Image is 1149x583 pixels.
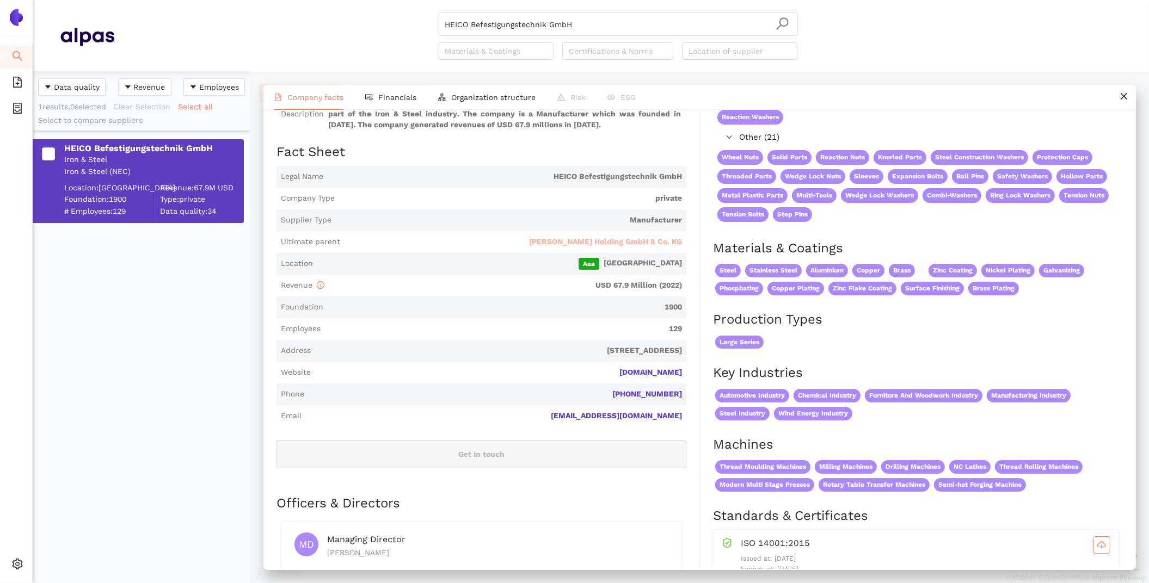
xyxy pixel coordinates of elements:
[792,188,837,203] span: Multi-Tools
[160,206,243,216] span: Data quality: 34
[1033,150,1092,165] span: Protection Caps
[794,389,861,402] span: Chemical Industry
[274,94,282,101] span: file-text
[722,536,732,548] span: safety-certificate
[726,134,733,140] span: right
[38,102,106,111] span: 1 results, 0 selected
[828,282,896,295] span: Zinc Flake Coating
[160,182,243,193] div: Revenue: 67.9M USD
[579,258,599,270] span: Aaa
[620,93,636,102] span: ESG
[713,129,1122,146] div: Other (21)
[281,215,331,226] span: Supplier Type
[852,264,884,277] span: Copper
[929,264,977,277] span: Zinc Coating
[12,99,23,121] span: container
[1056,169,1107,184] span: Hollow Parts
[160,194,243,205] span: Type: private
[317,258,682,270] span: [GEOGRAPHIC_DATA]
[745,264,802,277] span: Stainless Steel
[715,336,764,349] span: Large Series
[715,460,810,474] span: Thread Moulding Machines
[1120,92,1128,101] span: close
[339,193,682,204] span: private
[12,73,23,95] span: file-add
[529,237,682,247] span: [PERSON_NAME] Holding GmbH & Co. KG
[317,281,324,289] span: info-circle
[113,98,177,115] button: Clear Selection
[64,154,243,165] div: Iron & Steel
[327,547,669,559] div: [PERSON_NAME]
[715,389,789,402] span: Automotive Industry
[741,554,1110,564] p: Issued at: [DATE]
[1039,264,1084,277] span: Galvanizing
[741,564,1110,574] p: Expires at: [DATE]
[281,345,311,356] span: Address
[1059,188,1109,203] span: Tension Nuts
[64,142,243,154] div: HEICO Befestigungstechnik GmbH
[717,188,788,203] span: Metal Plastic Parts
[281,389,304,400] span: Phone
[981,264,1035,277] span: Nickel Plating
[1111,85,1136,109] button: close
[299,532,314,556] span: MD
[281,411,302,421] span: Email
[438,94,446,101] span: apartment
[38,78,106,96] button: caret-downData quality
[38,115,245,126] div: Select to compare suppliers
[557,94,565,101] span: warning
[277,143,686,162] h2: Fact Sheet
[881,460,945,474] span: Drilling Machines
[329,280,682,291] span: USD 67.9 Million (2022)
[365,94,373,101] span: fund-view
[993,169,1052,184] span: Safety Washers
[739,131,1117,144] span: Other (21)
[715,264,741,277] span: Steel
[134,81,165,93] span: Revenue
[816,150,869,165] span: Reaction Nuts
[986,188,1055,203] span: Ring Lock Washers
[767,150,812,165] span: Solid Parts
[850,169,883,184] span: Sleeves
[607,94,615,101] span: eye
[995,460,1083,474] span: Thread Rolling Machines
[281,367,311,378] span: Website
[451,93,536,102] span: Organization structure
[124,83,132,92] span: caret-down
[934,478,1026,492] span: Semi-hot Forging Machine
[923,188,981,203] span: Combi-Washers
[325,324,682,334] span: 129
[327,534,405,544] span: Managing Director
[336,215,682,226] span: Manufacturer
[931,150,1028,165] span: Steel Construction Washers
[865,389,982,402] span: Furniture And Woodwork Industry
[1093,541,1110,549] span: cloud-download
[774,407,852,420] span: Wind Energy Industry
[315,345,682,356] span: [STREET_ADDRESS]
[715,282,763,295] span: Phosphating
[64,194,153,205] span: Foundation: 1900
[741,536,1110,554] div: ISO 14001:2015
[815,460,877,474] span: Milling Machines
[8,9,25,26] img: Logo
[776,17,789,30] span: search
[570,93,586,102] span: Risk
[715,407,770,420] span: Steel Industry
[901,282,964,295] span: Surface Finishing
[118,78,171,96] button: caret-downRevenue
[281,237,340,247] span: Ultimate parent
[287,93,343,102] span: Company facts
[888,169,948,184] span: Expansion Bolts
[717,110,783,125] span: Reaction Washers
[713,507,1123,525] h2: Standards & Certificates
[189,83,197,92] span: caret-down
[64,182,153,193] div: Location: [GEOGRAPHIC_DATA]
[781,169,845,184] span: Wedge Lock Nuts
[12,555,23,576] span: setting
[64,166,243,177] div: Iron & Steel (NEC)
[987,389,1071,402] span: Manufacturing Industry
[713,311,1123,329] h2: Production Types
[717,169,776,184] span: Threaded Parts
[281,281,324,289] span: Revenue
[64,206,153,216] span: # Employees: 129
